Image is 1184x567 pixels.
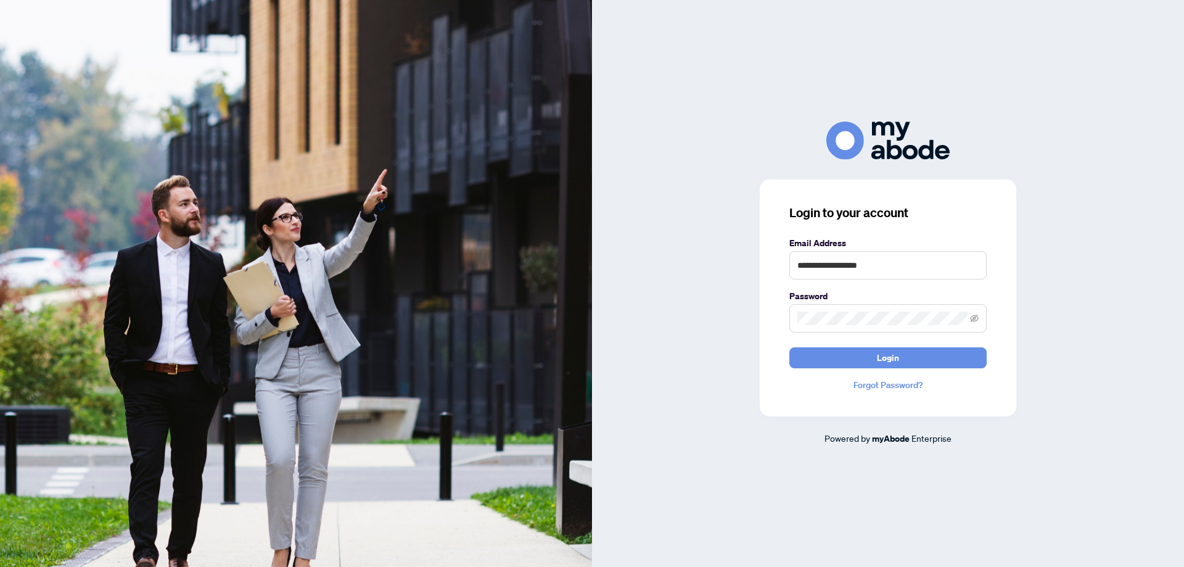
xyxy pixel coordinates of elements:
[789,204,987,221] h3: Login to your account
[789,347,987,368] button: Login
[970,314,979,323] span: eye-invisible
[826,122,950,159] img: ma-logo
[911,432,952,444] span: Enterprise
[877,348,899,368] span: Login
[824,432,870,444] span: Powered by
[789,378,987,392] a: Forgot Password?
[789,289,987,303] label: Password
[789,236,987,250] label: Email Address
[872,432,910,445] a: myAbode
